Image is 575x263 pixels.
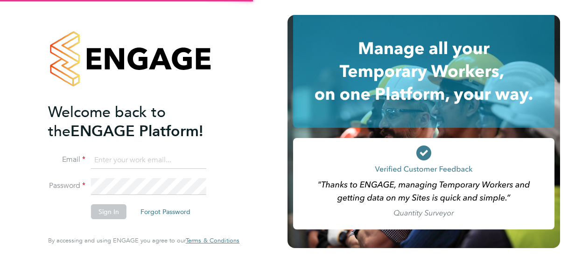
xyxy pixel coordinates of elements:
[48,155,85,165] label: Email
[133,204,198,219] button: Forgot Password
[186,237,239,244] a: Terms & Conditions
[48,181,85,191] label: Password
[48,103,166,140] span: Welcome back to the
[91,152,206,169] input: Enter your work email...
[48,103,230,141] h2: ENGAGE Platform!
[48,236,239,244] span: By accessing and using ENGAGE you agree to our
[91,204,126,219] button: Sign In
